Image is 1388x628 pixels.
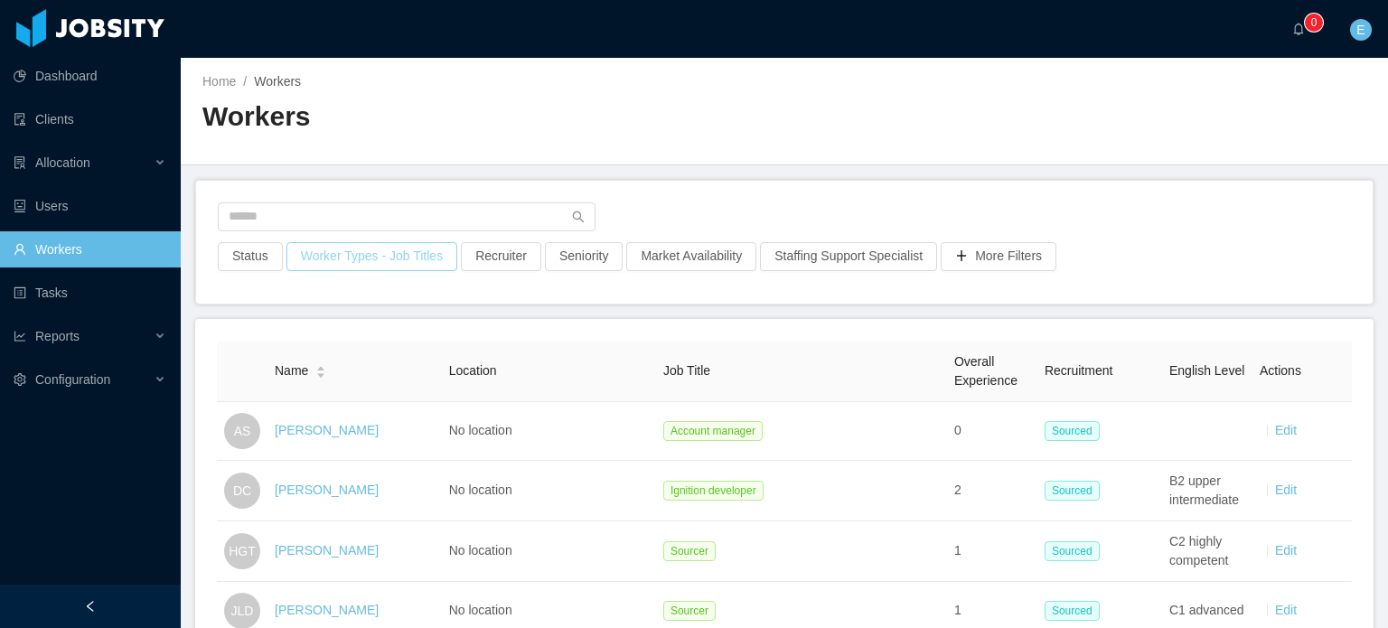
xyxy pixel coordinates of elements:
a: Home [202,74,236,89]
td: No location [442,521,656,582]
i: icon: caret-down [316,370,326,376]
span: AS [234,413,251,449]
a: icon: pie-chartDashboard [14,58,166,94]
a: Edit [1275,483,1297,497]
span: Sourcer [663,601,716,621]
a: [PERSON_NAME] [275,543,379,558]
span: Allocation [35,155,90,170]
span: English Level [1169,363,1244,378]
span: Workers [254,74,301,89]
i: icon: solution [14,156,26,169]
span: Sourced [1045,541,1100,561]
div: Sort [315,363,326,376]
td: No location [442,461,656,521]
a: [PERSON_NAME] [275,603,379,617]
span: Sourced [1045,601,1100,621]
span: Sourced [1045,421,1100,441]
span: Actions [1260,363,1301,378]
span: Sourcer [663,541,716,561]
span: HGT [229,533,256,569]
span: Name [275,361,308,380]
td: 1 [947,521,1037,582]
a: icon: profileTasks [14,275,166,311]
td: B2 upper intermediate [1162,461,1252,521]
a: Edit [1275,603,1297,617]
span: Account manager [663,421,763,441]
button: icon: plusMore Filters [941,242,1056,271]
td: No location [442,402,656,461]
i: icon: line-chart [14,330,26,342]
i: icon: setting [14,373,26,386]
span: Ignition developer [663,481,764,501]
h2: Workers [202,98,784,136]
span: Recruitment [1045,363,1112,378]
a: [PERSON_NAME] [275,483,379,497]
td: 2 [947,461,1037,521]
span: Configuration [35,372,110,387]
td: C2 highly competent [1162,521,1252,582]
span: E [1356,19,1365,41]
span: Overall Experience [954,354,1018,388]
button: Staffing Support Specialist [760,242,937,271]
a: Edit [1275,423,1297,437]
a: icon: userWorkers [14,231,166,267]
span: Job Title [663,363,710,378]
span: Reports [35,329,80,343]
i: icon: bell [1292,23,1305,35]
button: Worker Types - Job Titles [286,242,457,271]
a: Edit [1275,543,1297,558]
i: icon: search [572,211,585,223]
span: Location [449,363,497,378]
span: Sourced [1045,481,1100,501]
button: Status [218,242,283,271]
a: [PERSON_NAME] [275,423,379,437]
sup: 0 [1305,14,1323,32]
i: icon: caret-up [316,364,326,370]
button: Recruiter [461,242,541,271]
button: Seniority [545,242,623,271]
span: DC [233,473,251,509]
button: Market Availability [626,242,756,271]
td: 0 [947,402,1037,461]
span: / [243,74,247,89]
a: icon: auditClients [14,101,166,137]
a: icon: robotUsers [14,188,166,224]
